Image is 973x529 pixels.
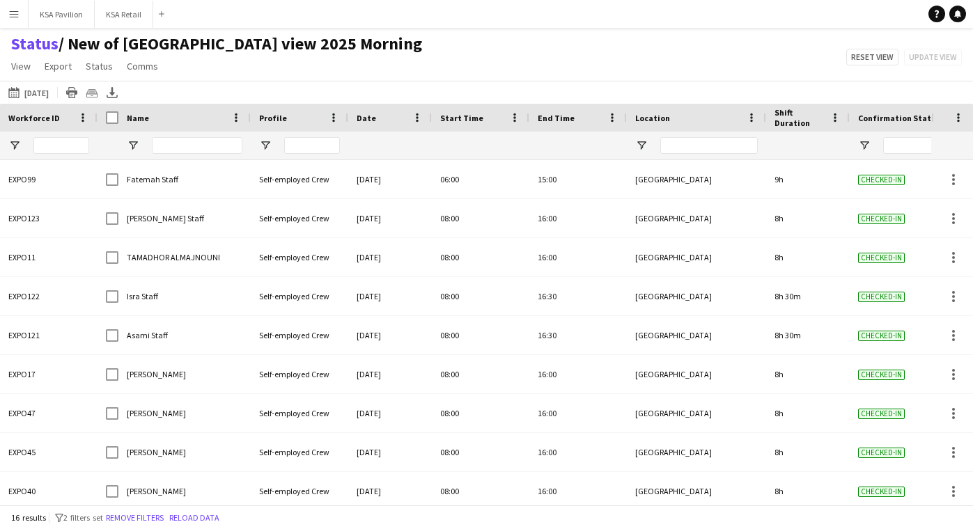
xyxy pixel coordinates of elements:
[766,355,850,393] div: 8h
[432,433,529,471] div: 08:00
[635,139,648,152] button: Open Filter Menu
[858,487,905,497] span: Checked-in
[627,316,766,354] div: [GEOGRAPHIC_DATA]
[251,316,348,354] div: Self-employed Crew
[95,1,153,28] button: KSA Retail
[432,316,529,354] div: 08:00
[259,139,272,152] button: Open Filter Menu
[348,355,432,393] div: [DATE]
[766,433,850,471] div: 8h
[127,408,186,418] span: [PERSON_NAME]
[33,137,89,154] input: Workforce ID Filter Input
[8,139,21,152] button: Open Filter Menu
[8,113,60,123] span: Workforce ID
[432,472,529,510] div: 08:00
[529,394,627,432] div: 16:00
[858,292,905,302] span: Checked-in
[858,370,905,380] span: Checked-in
[251,277,348,315] div: Self-employed Crew
[284,137,340,154] input: Profile Filter Input
[84,84,100,101] app-action-btn: Crew files as ZIP
[251,394,348,432] div: Self-employed Crew
[127,174,178,184] span: Fatemah Staff
[766,199,850,237] div: 8h
[627,394,766,432] div: [GEOGRAPHIC_DATA]
[858,214,905,224] span: Checked-in
[348,433,432,471] div: [DATE]
[127,139,139,152] button: Open Filter Menu
[121,57,164,75] a: Comms
[858,175,905,185] span: Checked-in
[432,160,529,198] div: 06:00
[348,199,432,237] div: [DATE]
[348,238,432,276] div: [DATE]
[529,277,627,315] div: 16:30
[627,277,766,315] div: [GEOGRAPHIC_DATA]
[251,433,348,471] div: Self-employed Crew
[529,199,627,237] div: 16:00
[127,252,220,262] span: TAMADHOR ALMAJNOUNI
[127,447,186,457] span: [PERSON_NAME]
[766,160,850,198] div: 9h
[858,448,905,458] span: Checked-in
[766,277,850,315] div: 8h 30m
[63,512,103,523] span: 2 filters set
[127,486,186,496] span: [PERSON_NAME]
[39,57,77,75] a: Export
[152,137,242,154] input: Name Filter Input
[529,472,627,510] div: 16:00
[858,331,905,341] span: Checked-in
[627,472,766,510] div: [GEOGRAPHIC_DATA]
[348,472,432,510] div: [DATE]
[63,84,80,101] app-action-btn: Print
[627,199,766,237] div: [GEOGRAPHIC_DATA]
[846,49,898,65] button: Reset view
[348,316,432,354] div: [DATE]
[357,113,376,123] span: Date
[432,199,529,237] div: 08:00
[127,369,186,379] span: [PERSON_NAME]
[59,33,422,54] span: New of Osaka view 2025 Morning
[86,60,113,72] span: Status
[858,253,905,263] span: Checked-in
[766,472,850,510] div: 8h
[529,355,627,393] div: 16:00
[259,113,287,123] span: Profile
[6,57,36,75] a: View
[529,316,627,354] div: 16:30
[11,60,31,72] span: View
[127,213,204,223] span: [PERSON_NAME] Staff
[45,60,72,72] span: Export
[766,316,850,354] div: 8h 30m
[6,84,52,101] button: [DATE]
[348,277,432,315] div: [DATE]
[538,113,575,123] span: End Time
[348,394,432,432] div: [DATE]
[432,238,529,276] div: 08:00
[348,160,432,198] div: [DATE]
[529,238,627,276] div: 16:00
[127,113,149,123] span: Name
[104,84,120,101] app-action-btn: Export XLSX
[80,57,118,75] a: Status
[660,137,758,154] input: Location Filter Input
[127,330,168,340] span: Asami Staff
[432,277,529,315] div: 08:00
[251,238,348,276] div: Self-employed Crew
[627,355,766,393] div: [GEOGRAPHIC_DATA]
[251,199,348,237] div: Self-employed Crew
[766,238,850,276] div: 8h
[29,1,95,28] button: KSA Pavilion
[251,160,348,198] div: Self-employed Crew
[766,394,850,432] div: 8h
[635,113,670,123] span: Location
[251,355,348,393] div: Self-employed Crew
[127,291,158,301] span: Isra Staff
[858,409,905,419] span: Checked-in
[627,433,766,471] div: [GEOGRAPHIC_DATA]
[529,433,627,471] div: 16:00
[627,160,766,198] div: [GEOGRAPHIC_DATA]
[127,60,158,72] span: Comms
[774,107,825,128] span: Shift Duration
[529,160,627,198] div: 15:00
